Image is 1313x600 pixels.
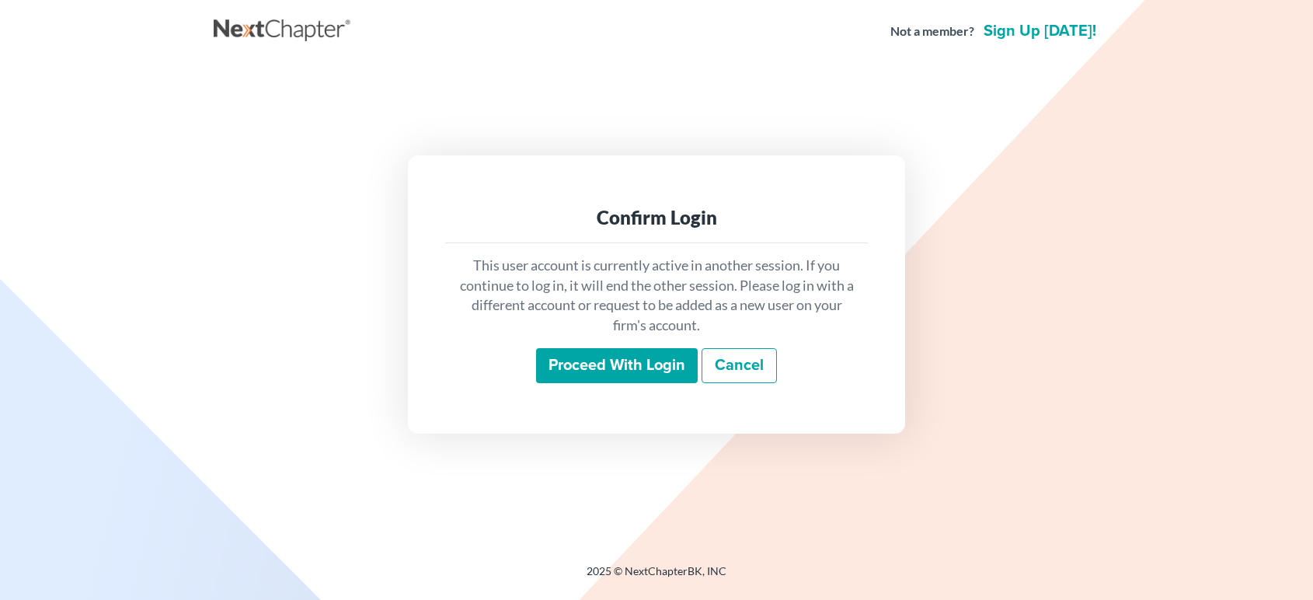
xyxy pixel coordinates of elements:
p: This user account is currently active in another session. If you continue to log in, it will end ... [458,256,855,336]
a: Sign up [DATE]! [980,23,1099,39]
input: Proceed with login [536,348,698,384]
div: 2025 © NextChapterBK, INC [214,563,1099,591]
a: Cancel [702,348,777,384]
strong: Not a member? [890,23,974,40]
div: Confirm Login [458,205,855,230]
